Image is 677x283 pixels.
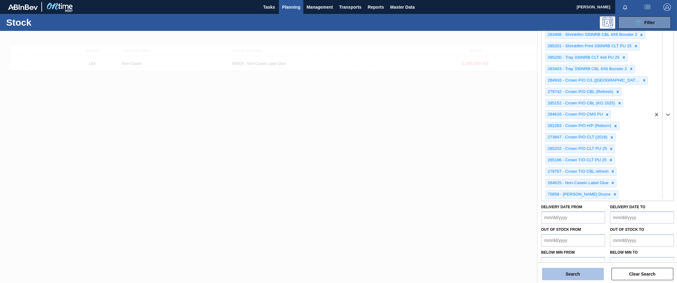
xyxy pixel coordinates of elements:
div: 284916 - Crown P/O C/L ([GEOGRAPHIC_DATA]) [546,77,641,84]
div: 285196 - Crown T/O CLT PU 25 [546,156,608,164]
span: Planning [282,3,300,11]
label: Delivery Date to [610,205,645,209]
input: mm/dd/yyyy [610,234,674,247]
span: Transports [339,3,361,11]
img: Logout [663,3,671,11]
div: 75858 - [PERSON_NAME] Drums [546,191,612,198]
img: userActions [644,3,651,11]
span: Management [306,3,333,11]
input: mm/dd/yyyy [610,211,674,224]
label: Delivery Date from [541,205,582,209]
h1: Stock [6,19,100,26]
label: Out of Stock from [541,227,581,232]
span: Filter [644,20,655,25]
div: Programming: no user selected [600,16,615,29]
button: Filter [618,16,671,29]
label: Below Min to [610,250,638,255]
div: 285152 - Crown P/O CBL (KO 2025) [546,99,616,107]
span: Reports [368,3,384,11]
input: mm/dd/yyyy [541,234,605,247]
span: Master Data [390,3,414,11]
div: 285202 - Crown P/O CLT PU 25 [546,145,608,153]
div: 273847 - Crown P/O CLT (2018) [546,133,608,141]
div: 279757 - Crown T/O CBL refresh [546,168,609,175]
div: 284616 - Crown P/O CMS PU [546,111,604,118]
button: Notifications [615,3,635,11]
img: TNhmsLtSVTkK8tSr43FrP2fwEKptu5GPRR3wAAAABJRU5ErkJggg== [8,4,38,10]
input: mm/dd/yyyy [610,257,674,269]
div: 285201 - Shrinkflim Print 330NRB CLT PU 25 [546,42,633,50]
label: Below Min from [541,250,575,255]
div: 284625 - Non-Casein Label Glue [546,179,609,187]
input: mm/dd/yyyy [541,211,605,224]
div: 282283 - Crown P/O H/P (Reborn) [546,122,612,130]
div: 285200 - Tray 330NRB CLT 4x6 PU 25 [546,54,620,61]
div: 279742 - Crown P/O CBL (Refresh) [546,88,614,96]
input: mm/dd/yyyy [541,257,605,269]
div: 283408 - Shrinkfilm 330NRB CBL 4X6 Booster 2 [546,31,638,39]
label: Out of Stock to [610,227,644,232]
div: 283403 - Tray 330NRB CBL 4X6 Booster 2 [546,65,628,73]
span: Tasks [262,3,276,11]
